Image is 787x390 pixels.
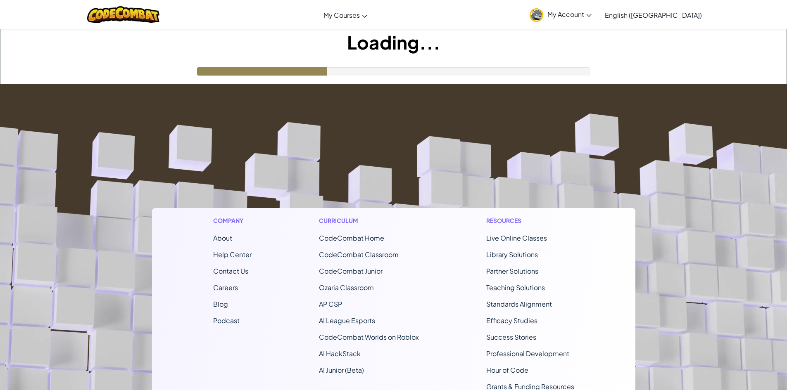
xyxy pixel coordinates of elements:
span: English ([GEOGRAPHIC_DATA]) [605,11,702,19]
h1: Curriculum [319,216,419,225]
a: Careers [213,283,238,292]
span: Contact Us [213,267,248,275]
h1: Company [213,216,252,225]
a: Success Stories [486,333,536,341]
a: CodeCombat Junior [319,267,383,275]
a: AI League Esports [319,316,375,325]
a: Hour of Code [486,366,528,374]
a: CodeCombat Classroom [319,250,399,259]
img: avatar [530,8,543,22]
a: About [213,234,232,242]
a: Podcast [213,316,240,325]
h1: Resources [486,216,574,225]
a: AP CSP [319,300,342,308]
a: English ([GEOGRAPHIC_DATA]) [601,4,706,26]
h1: Loading... [0,29,787,55]
a: Partner Solutions [486,267,538,275]
a: Ozaria Classroom [319,283,374,292]
span: My Courses [323,11,360,19]
a: Help Center [213,250,252,259]
img: CodeCombat logo [87,6,159,23]
a: AI Junior (Beta) [319,366,364,374]
a: AI HackStack [319,349,361,358]
a: Teaching Solutions [486,283,545,292]
a: CodeCombat Worlds on Roblox [319,333,419,341]
a: My Courses [319,4,371,26]
span: CodeCombat Home [319,234,384,242]
a: Standards Alignment [486,300,552,308]
a: Professional Development [486,349,569,358]
a: Efficacy Studies [486,316,537,325]
a: Blog [213,300,228,308]
span: My Account [547,10,592,19]
a: Live Online Classes [486,234,547,242]
a: Library Solutions [486,250,538,259]
a: My Account [525,2,596,28]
